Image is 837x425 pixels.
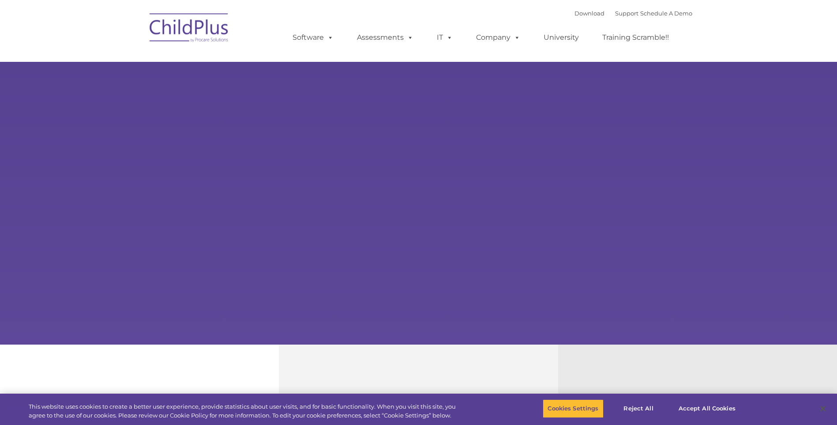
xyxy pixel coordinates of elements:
a: Schedule A Demo [640,10,692,17]
a: Assessments [348,29,422,46]
button: Cookies Settings [543,399,603,418]
a: Training Scramble!! [593,29,678,46]
a: IT [428,29,462,46]
img: ChildPlus by Procare Solutions [145,7,233,51]
div: This website uses cookies to create a better user experience, provide statistics about user visit... [29,402,460,420]
a: Support [615,10,638,17]
button: Close [813,399,833,418]
a: Software [284,29,342,46]
a: Company [467,29,529,46]
a: University [535,29,588,46]
a: Download [574,10,604,17]
button: Reject All [611,399,666,418]
font: | [574,10,692,17]
button: Accept All Cookies [674,399,740,418]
